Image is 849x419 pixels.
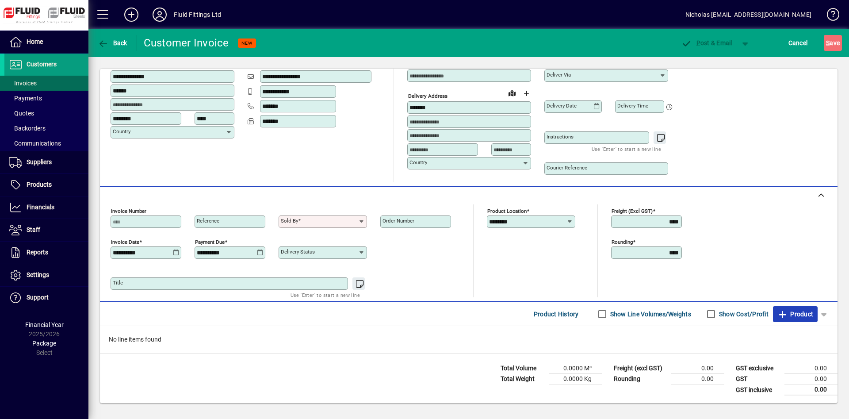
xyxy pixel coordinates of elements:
button: Back [96,35,130,51]
mat-label: Invoice number [111,208,146,214]
td: GST inclusive [731,384,784,396]
a: Settings [4,264,88,286]
span: Quotes [9,110,34,117]
div: Fluid Fittings Ltd [174,8,221,22]
span: Backorders [9,125,46,132]
mat-hint: Use 'Enter' to start a new line [592,144,661,154]
app-page-header-button: Back [88,35,137,51]
span: Staff [27,226,40,233]
span: Support [27,294,49,301]
mat-label: Deliver via [547,72,571,78]
button: Save [824,35,842,51]
a: Home [4,31,88,53]
div: Customer Invoice [144,36,229,50]
td: 0.00 [671,374,724,384]
a: View on map [505,86,519,100]
a: Knowledge Base [820,2,838,31]
a: Payments [4,91,88,106]
button: Profile [145,7,174,23]
span: Customers [27,61,57,68]
button: Add [117,7,145,23]
span: Reports [27,249,48,256]
button: Product History [530,306,582,322]
a: Suppliers [4,151,88,173]
td: 0.0000 M³ [549,363,602,374]
span: ave [826,36,840,50]
a: Backorders [4,121,88,136]
label: Show Line Volumes/Weights [608,310,691,319]
button: Product [773,306,818,322]
a: Communications [4,136,88,151]
td: Total Volume [496,363,549,374]
span: Home [27,38,43,45]
span: Back [98,39,127,46]
a: Financials [4,196,88,219]
a: Quotes [4,106,88,121]
mat-label: Rounding [612,239,633,245]
mat-label: Delivery date [547,103,577,109]
button: Cancel [786,35,810,51]
mat-label: Sold by [281,218,298,224]
span: ost & Email [681,39,732,46]
td: 0.0000 Kg [549,374,602,384]
span: Product [777,307,813,321]
span: Cancel [788,36,808,50]
label: Show Cost/Profit [717,310,769,319]
mat-label: Country [113,128,130,135]
span: Financials [27,204,54,211]
mat-label: Country [409,159,427,165]
span: S [826,39,830,46]
span: Products [27,181,52,188]
span: Communications [9,140,61,147]
td: Rounding [609,374,671,384]
a: Support [4,287,88,309]
mat-label: Delivery status [281,249,315,255]
td: 0.00 [784,384,838,396]
a: Reports [4,242,88,264]
button: Post & Email [677,35,737,51]
mat-label: Courier Reference [547,165,587,171]
td: 0.00 [784,374,838,384]
mat-label: Delivery time [617,103,648,109]
mat-label: Order number [382,218,414,224]
mat-label: Invoice date [111,239,139,245]
span: Payments [9,95,42,102]
span: NEW [241,40,252,46]
a: Products [4,174,88,196]
span: Package [32,340,56,347]
span: Suppliers [27,158,52,165]
mat-hint: Use 'Enter' to start a new line [291,290,360,300]
mat-label: Freight (excl GST) [612,208,653,214]
span: Product History [534,307,579,321]
td: Freight (excl GST) [609,363,671,374]
mat-label: Title [113,280,123,286]
div: Nicholas [EMAIL_ADDRESS][DOMAIN_NAME] [685,8,811,22]
a: Invoices [4,76,88,91]
span: Settings [27,271,49,278]
button: Choose address [519,86,533,100]
td: GST [731,374,784,384]
span: Invoices [9,80,37,87]
td: GST exclusive [731,363,784,374]
td: 0.00 [784,363,838,374]
mat-label: Payment due [195,239,225,245]
a: View on map [208,55,222,69]
span: Financial Year [25,321,64,328]
td: 0.00 [671,363,724,374]
span: P [696,39,700,46]
button: Copy to Delivery address [222,55,237,69]
td: Total Weight [496,374,549,384]
mat-label: Instructions [547,134,574,140]
mat-label: Product location [487,208,527,214]
mat-label: Reference [197,218,219,224]
div: No line items found [100,326,838,353]
a: Staff [4,219,88,241]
